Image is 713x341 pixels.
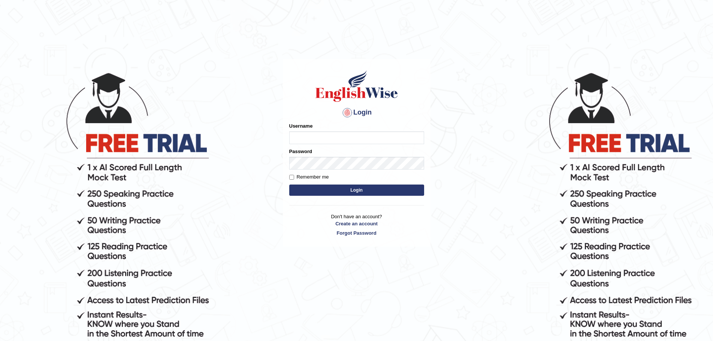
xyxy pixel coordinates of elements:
label: Password [289,148,312,155]
h4: Login [289,107,424,119]
p: Don't have an account? [289,213,424,236]
button: Login [289,185,424,196]
label: Username [289,122,313,130]
a: Create an account [289,220,424,227]
a: Forgot Password [289,229,424,237]
input: Remember me [289,175,294,180]
label: Remember me [289,173,329,181]
img: Logo of English Wise sign in for intelligent practice with AI [314,69,399,103]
